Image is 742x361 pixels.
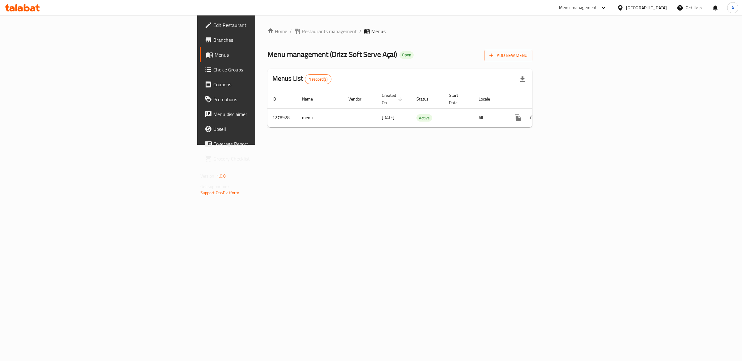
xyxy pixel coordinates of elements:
table: enhanced table [267,90,575,127]
span: Locale [479,95,498,103]
span: A [731,4,734,11]
span: Choice Groups [213,66,316,73]
div: [GEOGRAPHIC_DATA] [626,4,667,11]
td: All [474,108,505,127]
div: Export file [515,72,530,87]
span: Coverage Report [213,140,316,148]
span: Vendor [348,95,369,103]
span: Coupons [213,81,316,88]
span: ID [272,95,284,103]
span: Promotions [213,96,316,103]
span: Branches [213,36,316,44]
span: Version: [200,172,215,180]
span: Start Date [449,92,466,106]
a: Support.OpsPlatform [200,189,240,197]
div: Menu-management [559,4,597,11]
button: Change Status [525,110,540,125]
a: Restaurants management [294,28,357,35]
span: Name [302,95,321,103]
span: Menu disclaimer [213,110,316,118]
span: Restaurants management [302,28,357,35]
a: Coverage Report [200,136,321,151]
span: Upsell [213,125,316,133]
span: Edit Restaurant [213,21,316,29]
span: Created On [382,92,404,106]
a: Choice Groups [200,62,321,77]
div: Total records count [305,74,332,84]
button: more [510,110,525,125]
a: Menus [200,47,321,62]
span: 1 record(s) [305,76,331,82]
nav: breadcrumb [267,28,532,35]
a: Grocery Checklist [200,151,321,166]
div: Open [399,51,414,59]
span: [DATE] [382,114,394,122]
th: Actions [505,90,575,109]
button: Add New Menu [484,50,532,61]
span: Status [416,95,437,103]
span: Active [416,114,432,122]
span: Get support on: [200,183,229,191]
span: 1.0.0 [216,172,226,180]
h2: Menus List [272,74,331,84]
a: Menu disclaimer [200,107,321,122]
li: / [359,28,361,35]
span: Add New Menu [489,52,527,59]
td: - [444,108,474,127]
span: Menu management ( Drizz Soft Serve Açai ) [267,47,397,61]
a: Coupons [200,77,321,92]
a: Promotions [200,92,321,107]
span: Grocery Checklist [213,155,316,162]
span: Open [399,52,414,58]
span: Menus [371,28,386,35]
a: Branches [200,32,321,47]
a: Edit Restaurant [200,18,321,32]
a: Upsell [200,122,321,136]
span: Menus [215,51,316,58]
